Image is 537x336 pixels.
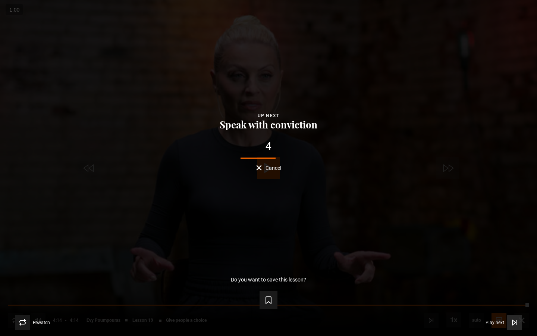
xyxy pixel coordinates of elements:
[486,315,522,330] button: Play next
[15,315,50,330] button: Rewatch
[486,320,504,325] span: Play next
[12,112,525,119] div: Up next
[33,320,50,325] span: Rewatch
[266,165,281,171] span: Cancel
[256,165,281,171] button: Cancel
[12,141,525,152] div: 4
[231,277,306,282] p: Do you want to save this lesson?
[217,119,320,130] button: Speak with conviction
